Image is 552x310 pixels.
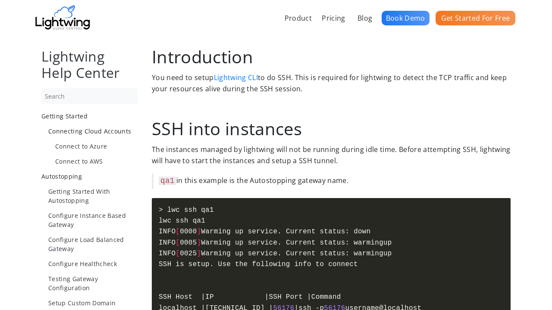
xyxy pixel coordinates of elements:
span: INFO 0005 Warming up service. Current status: warmingup [159,238,392,248]
span: [ [176,239,180,247]
a: Lightwing Help Center [41,47,120,82]
p: You need to setup to do SSH. This is required for lightwing to detect the TCP traffic and keep yo... [152,72,511,94]
a: Connect to Azure [55,142,138,151]
span: lwc ssh qa1 [159,216,205,226]
input: Search [41,88,138,104]
p: The instances managed by lightwing will not be running during idle time. Before attempting SSH, l... [152,144,511,166]
span: Getting Started [41,112,88,120]
span: INFO 0025 Warming up service. Current status: warmingup [159,248,392,259]
span: ] [197,250,201,257]
a: Blog [354,9,375,28]
a: Get Started For Free [436,11,515,25]
a: Connect to AWS [55,157,138,166]
a: Getting Started With Autostopping [48,187,138,205]
a: Product [282,9,315,28]
span: SSH Host |IP |SSH Port |Command [159,292,341,303]
span: > lwc ssh qa1 [159,205,214,216]
span: ] [197,239,201,247]
a: Setup Custom Domain [48,298,138,307]
span: SSH is setup. Use the following info to connect [159,259,358,270]
a: Configure Instance Based Gateway [48,211,138,229]
span: Autostopping [41,172,82,180]
span: [ [176,228,180,236]
span: Connecting Cloud Accounts [48,127,131,135]
a: Testing Gateway Configuration [48,274,138,292]
a: Pricing [319,9,348,28]
h1: Introduction [152,48,511,65]
code: qa1 [159,177,176,185]
h1: SSH into instances [152,120,511,137]
a: Configure Load Balanced Gateway [48,235,138,253]
span: INFO 0000 Warming up service. Current status: down [159,226,370,237]
p: in this example is the Autostopping gateway name. [159,175,505,187]
a: Lightwing CLI [214,73,258,82]
a: Configure Healthcheck [48,259,138,268]
span: ] [197,228,201,236]
span: [ [176,250,180,257]
a: Book Demo [382,11,430,25]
